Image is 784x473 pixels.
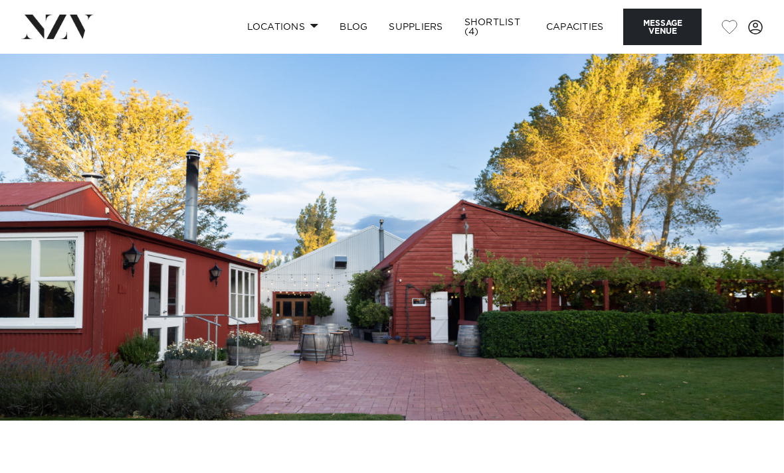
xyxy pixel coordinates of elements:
a: Capacities [536,13,615,41]
button: Message Venue [623,9,702,45]
img: nzv-logo.png [21,15,94,38]
a: Shortlist (4) [454,8,536,46]
a: Locations [237,13,330,41]
a: SUPPLIERS [378,13,453,41]
a: BLOG [329,13,378,41]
